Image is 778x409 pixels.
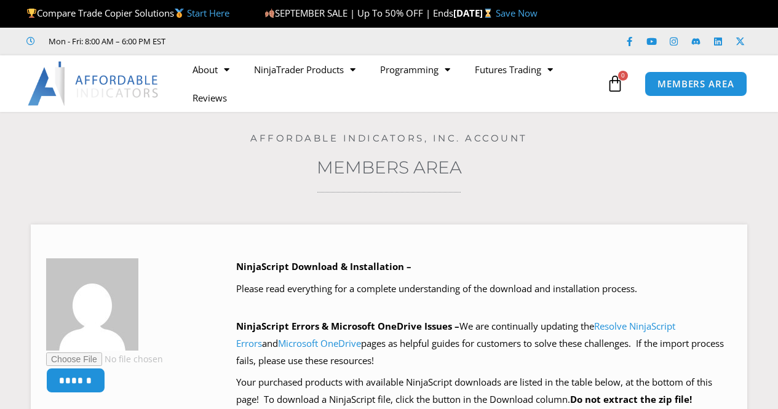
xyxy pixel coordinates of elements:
b: Do not extract the zip file! [570,393,692,405]
b: NinjaScript Errors & Microsoft OneDrive Issues – [236,320,459,332]
img: 🥇 [175,9,184,18]
img: c05fadfc033eda5ec5af14545f1a775000b9217a32feb56806e7043574425ab3 [46,258,138,351]
a: Microsoft OneDrive [278,337,361,349]
span: Mon - Fri: 8:00 AM – 6:00 PM EST [46,34,165,49]
a: Futures Trading [462,55,565,84]
a: 0 [588,66,642,101]
a: Programming [368,55,462,84]
a: Affordable Indicators, Inc. Account [250,132,528,144]
img: LogoAI | Affordable Indicators – NinjaTrader [28,62,160,106]
a: About [180,55,242,84]
span: Compare Trade Copier Solutions [26,7,229,19]
a: NinjaTrader Products [242,55,368,84]
a: Resolve NinjaScript Errors [236,320,675,349]
nav: Menu [180,55,603,112]
a: MEMBERS AREA [645,71,747,97]
a: Reviews [180,84,239,112]
a: Start Here [187,7,229,19]
span: MEMBERS AREA [657,79,734,89]
p: We are continually updating the and pages as helpful guides for customers to solve these challeng... [236,318,732,370]
b: NinjaScript Download & Installation – [236,260,411,272]
span: 0 [618,71,628,81]
iframe: Customer reviews powered by Trustpilot [183,35,367,47]
a: Save Now [496,7,538,19]
a: Members Area [317,157,462,178]
strong: [DATE] [453,7,496,19]
img: 🏆 [27,9,36,18]
p: Please read everything for a complete understanding of the download and installation process. [236,280,732,298]
img: 🍂 [265,9,274,18]
p: Your purchased products with available NinjaScript downloads are listed in the table below, at th... [236,374,732,408]
span: SEPTEMBER SALE | Up To 50% OFF | Ends [264,7,453,19]
img: ⌛ [483,9,493,18]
